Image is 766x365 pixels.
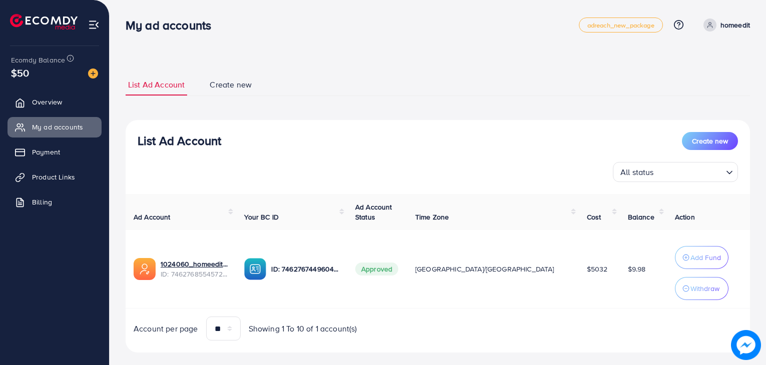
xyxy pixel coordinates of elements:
span: Cost [587,212,601,222]
a: My ad accounts [8,117,102,137]
img: image [731,330,761,360]
button: Withdraw [675,277,728,300]
button: Create new [682,132,738,150]
div: Search for option [613,162,738,182]
span: Approved [355,262,398,275]
h3: My ad accounts [126,18,219,32]
span: Payment [32,147,60,157]
p: homeedit [720,19,750,31]
span: Balance [628,212,654,222]
p: ID: 7462767449604177937 [271,263,339,275]
span: List Ad Account [128,79,185,90]
span: $5032 [587,264,608,274]
p: Add Fund [690,251,721,263]
span: [GEOGRAPHIC_DATA]/[GEOGRAPHIC_DATA] [415,264,554,274]
div: <span class='underline'>1024060_homeedit7_1737561213516</span></br>7462768554572742672 [161,259,228,279]
span: $9.98 [628,264,646,274]
span: All status [618,165,656,179]
span: Ad Account [134,212,171,222]
button: Add Fund [675,246,728,269]
span: Overview [32,97,62,107]
span: Time Zone [415,212,449,222]
a: adreach_new_package [579,17,663,32]
a: 1024060_homeedit7_1737561213516 [161,259,228,269]
span: Create new [692,136,728,146]
span: ID: 7462768554572742672 [161,269,228,279]
span: Account per page [134,323,198,334]
a: homeedit [699,18,750,31]
a: Product Links [8,167,102,187]
span: Product Links [32,172,75,182]
p: Withdraw [690,282,719,294]
span: Showing 1 To 10 of 1 account(s) [249,323,357,334]
h3: List Ad Account [138,133,221,148]
span: Ecomdy Balance [11,55,65,65]
img: menu [88,19,100,30]
a: Billing [8,192,102,212]
span: Action [675,212,695,222]
span: Ad Account Status [355,202,392,222]
span: Billing [32,197,52,207]
img: ic-ads-acc.e4c84228.svg [134,258,156,280]
input: Search for option [657,163,722,179]
span: My ad accounts [32,122,83,132]
span: Create new [210,79,252,90]
a: Overview [8,92,102,112]
span: adreach_new_package [587,22,654,28]
span: Your BC ID [244,212,279,222]
a: Payment [8,142,102,162]
img: logo [10,14,78,29]
img: ic-ba-acc.ded83a64.svg [244,258,266,280]
img: image [88,68,98,78]
span: $50 [11,65,29,80]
